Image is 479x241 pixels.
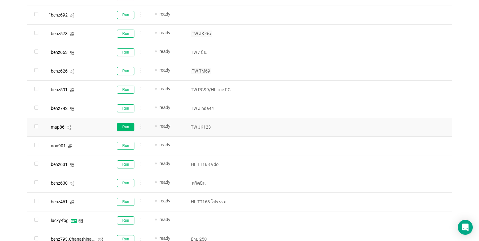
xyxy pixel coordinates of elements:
i: icon: windows [70,200,74,205]
span: ready [159,86,170,91]
span: ready [159,217,170,222]
div: benz626 [51,69,68,73]
button: Run [117,86,134,94]
i: icon: windows [68,144,72,149]
i: icon: windows [70,106,74,111]
button: Run [117,11,134,19]
button: Run [117,179,134,187]
div: non901 [51,144,66,148]
button: Run [117,216,134,224]
span: TW TM69 [191,68,211,74]
span: ready [159,49,170,54]
i: icon: windows [70,163,74,167]
i: icon: windows [78,219,83,223]
i: icon: windows [70,13,74,18]
div: lucky-fog [51,218,69,223]
button: Run [117,160,134,168]
div: benz630 [51,181,68,185]
span: ready [159,12,170,17]
p: TW Jinda44 [191,105,236,111]
span: ready [159,124,170,129]
span: ready [159,68,170,73]
span: ready [159,105,170,110]
i: icon: windows [70,32,74,36]
i: icon: windows [70,88,74,92]
div: benz663 [51,50,68,54]
div: benz461 [51,200,68,204]
button: Run [117,48,134,56]
button: Run [117,142,134,150]
i: icon: windows [70,69,74,74]
span: ready [159,198,170,203]
div: benz742 [51,106,68,111]
div: Open Intercom Messenger [458,220,473,235]
div: ิbenz692 [51,13,68,17]
span: TW JK บิน [191,31,212,37]
span: ready [159,236,170,241]
span: ready [159,30,170,35]
span: ready [159,161,170,166]
button: Run [117,198,134,206]
button: Run [117,30,134,38]
p: HL TT168 โปรรวม [191,199,236,205]
button: Run [117,67,134,75]
div: benz631 [51,162,68,167]
button: Run [117,104,134,112]
i: icon: windows [66,125,71,130]
span: ทวิตบิน [191,180,207,186]
span: ready [159,142,170,147]
div: map86 [51,125,65,129]
div: benz573 [51,31,68,36]
p: TW / บิน [191,49,236,55]
span: ready [159,180,170,185]
p: TW JK123 [191,124,236,130]
p: HL TT168 Vdo [191,161,236,168]
div: benz591 [51,87,68,92]
i: icon: windows [70,181,74,186]
button: Run [117,123,134,131]
i: icon: windows [70,50,74,55]
p: TW PG99/HL line PG [191,87,236,93]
